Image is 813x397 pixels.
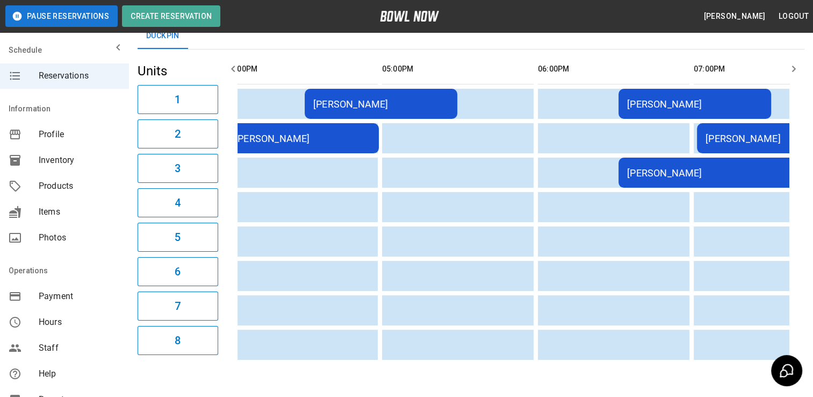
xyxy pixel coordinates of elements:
button: 8 [138,326,218,355]
th: 04:00PM [226,54,378,84]
button: 1 [138,85,218,114]
div: [PERSON_NAME] [235,133,370,144]
button: Pause Reservations [5,5,118,27]
button: 5 [138,223,218,252]
span: Profile [39,128,120,141]
span: Photos [39,231,120,244]
button: 3 [138,154,218,183]
th: 06:00PM [538,54,689,84]
h6: 4 [175,194,181,211]
h6: 7 [175,297,181,315]
span: Inventory [39,154,120,167]
span: Items [39,205,120,218]
button: 4 [138,188,218,217]
h6: 8 [175,332,181,349]
button: Logout [774,6,813,26]
h6: 1 [175,91,181,108]
div: [PERSON_NAME] [313,98,449,110]
div: inventory tabs [138,23,804,49]
span: Hours [39,316,120,329]
th: 05:00PM [382,54,534,84]
button: 6 [138,257,218,286]
button: [PERSON_NAME] [699,6,769,26]
span: Products [39,180,120,193]
h6: 5 [175,229,181,246]
span: Help [39,367,120,380]
h6: 2 [175,125,181,143]
div: [PERSON_NAME] [627,98,762,110]
img: logo [380,11,439,22]
span: Payment [39,290,120,303]
h5: Units [138,62,218,80]
button: Create Reservation [122,5,220,27]
button: 7 [138,292,218,321]
h6: 3 [175,160,181,177]
h6: 6 [175,263,181,280]
span: Reservations [39,69,120,82]
button: 2 [138,119,218,148]
span: Staff [39,342,120,355]
button: Duckpin [138,23,188,49]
